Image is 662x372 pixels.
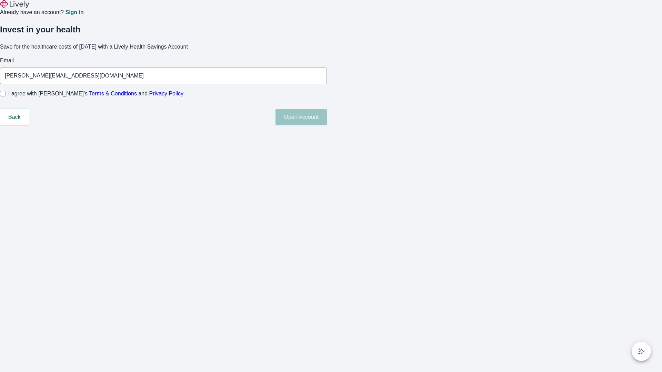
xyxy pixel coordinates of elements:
[8,90,183,98] span: I agree with [PERSON_NAME]’s and
[65,10,83,15] a: Sign in
[89,91,137,96] a: Terms & Conditions
[149,91,184,96] a: Privacy Policy
[632,342,651,361] button: chat
[638,348,645,355] svg: Lively AI Assistant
